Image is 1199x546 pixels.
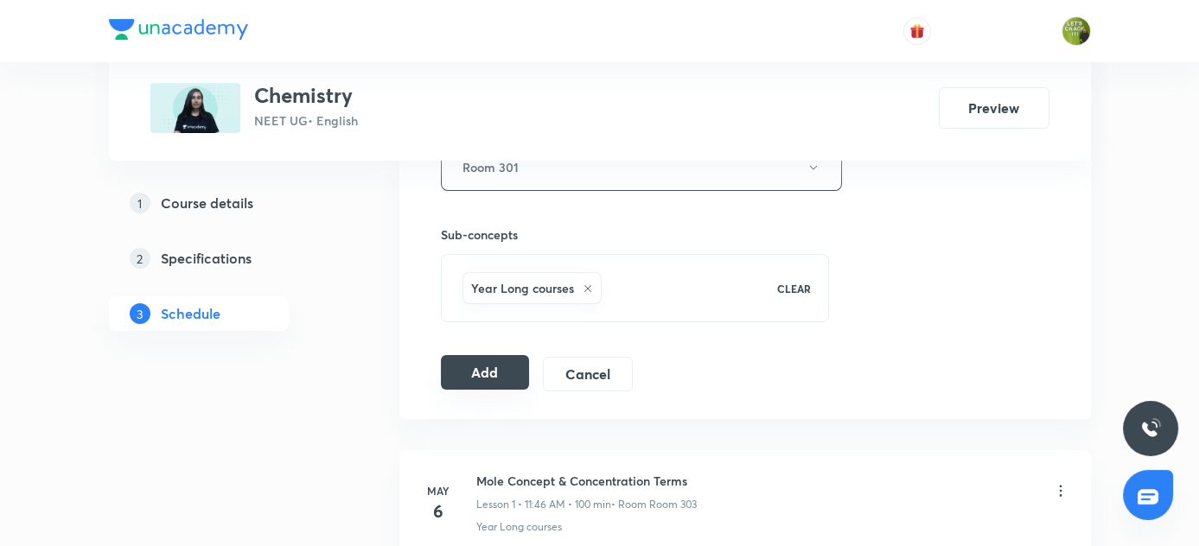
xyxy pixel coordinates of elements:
[476,472,697,490] h6: Mole Concept & Concentration Terms
[109,241,344,276] a: 2Specifications
[543,357,632,391] button: Cancel
[777,281,811,296] p: CLEAR
[909,23,925,39] img: avatar
[161,248,252,269] h5: Specifications
[161,303,220,324] h5: Schedule
[254,83,358,108] h3: Chemistry
[130,248,150,269] p: 2
[254,111,358,130] p: NEET UG • English
[161,193,253,213] h5: Course details
[476,497,611,512] p: Lesson 1 • 11:46 AM • 100 min
[939,87,1049,129] button: Preview
[1062,16,1091,46] img: Gaurav Uppal
[903,17,931,45] button: avatar
[130,303,150,324] p: 3
[109,19,248,44] a: Company Logo
[441,355,530,390] button: Add
[421,498,456,524] h4: 6
[611,497,697,512] p: • Room Room 303
[150,83,240,133] img: 0532B5AB-AD4B-4B67-8144-FE6A226748F7_plus.png
[476,519,562,535] p: Year Long courses
[109,19,248,40] img: Company Logo
[1140,418,1161,439] img: ttu
[109,186,344,220] a: 1Course details
[441,143,842,191] button: Room 301
[471,279,574,297] h6: Year Long courses
[130,193,150,213] p: 1
[421,483,456,498] h6: May
[441,225,830,244] h6: Sub-concepts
